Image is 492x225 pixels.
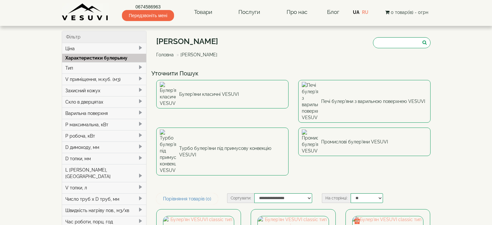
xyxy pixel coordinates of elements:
[62,182,147,193] div: V топки, л
[156,80,289,108] a: Булер'яни класичні VESUVI Булер'яни класичні VESUVI
[322,193,351,203] label: На сторінці:
[354,218,360,224] img: gift
[156,128,289,175] a: Турбо булер'яни під примусову конвекцію VESUVI Турбо булер'яни під примусову конвекцію VESUVI
[62,107,147,119] div: Варильна поверхня
[62,193,147,205] div: Число труб x D труб, мм
[62,85,147,96] div: Захисний кожух
[62,31,147,43] div: Фільтр
[327,9,339,15] a: Блог
[62,141,147,153] div: D димоходу, мм
[156,37,222,46] h1: [PERSON_NAME]
[188,5,219,20] a: Товари
[62,73,147,85] div: V приміщення, м.куб. (м3)
[62,62,147,73] div: Тип
[122,4,174,10] a: 0674586963
[160,129,176,174] img: Турбо булер'яни під примусову конвекцію VESUVI
[62,96,147,107] div: Скло в дверцятах
[175,51,217,58] li: [PERSON_NAME]
[62,205,147,216] div: Швидкість нагріву пов., м3/хв
[227,193,254,203] label: Сортувати:
[62,54,147,62] div: Характеристики булерьяну
[62,130,147,141] div: P робоча, кВт
[302,129,318,154] img: Промислові булер'яни VESUVI
[62,153,147,164] div: D топки, мм
[62,43,147,54] div: Ціна
[302,82,318,121] img: Печі булер'яни з варильною поверхнею VESUVI
[62,3,109,21] img: Завод VESUVI
[362,10,368,15] a: RU
[156,52,174,57] a: Головна
[298,80,431,123] a: Печі булер'яни з варильною поверхнею VESUVI Печі булер'яни з варильною поверхнею VESUVI
[151,70,435,77] h4: Уточнити Пошук
[383,9,430,16] button: 0 товар(ів) - 0грн
[232,5,267,20] a: Послуги
[160,82,176,107] img: Булер'яни класичні VESUVI
[298,128,431,156] a: Промислові булер'яни VESUVI Промислові булер'яни VESUVI
[62,119,147,130] div: P максимальна, кВт
[280,5,314,20] a: Про нас
[156,193,218,204] a: Порівняння товарів (0)
[122,10,174,21] span: Передзвоніть мені
[391,10,428,15] span: 0 товар(ів) - 0грн
[62,164,147,182] div: L [PERSON_NAME], [GEOGRAPHIC_DATA]
[353,10,359,15] a: UA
